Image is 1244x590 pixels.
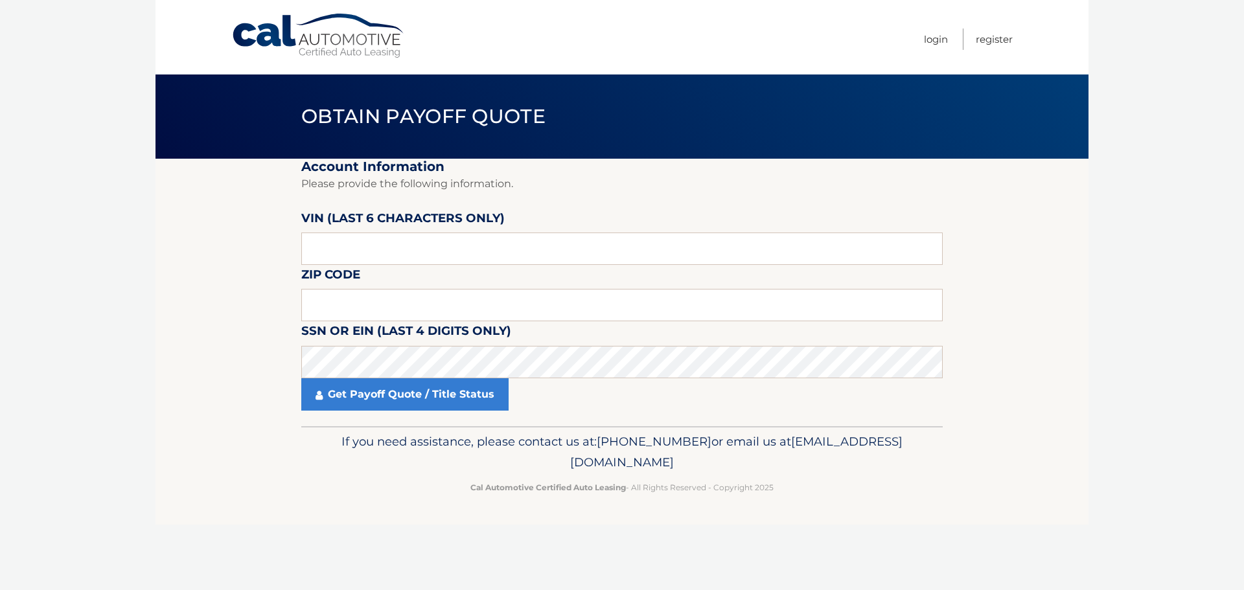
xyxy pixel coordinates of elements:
h2: Account Information [301,159,943,175]
span: [PHONE_NUMBER] [597,434,711,449]
a: Get Payoff Quote / Title Status [301,378,509,411]
a: Register [976,28,1013,50]
span: Obtain Payoff Quote [301,104,546,128]
a: Cal Automotive [231,13,406,59]
p: Please provide the following information. [301,175,943,193]
p: If you need assistance, please contact us at: or email us at [310,431,934,473]
label: SSN or EIN (last 4 digits only) [301,321,511,345]
strong: Cal Automotive Certified Auto Leasing [470,482,626,492]
p: - All Rights Reserved - Copyright 2025 [310,481,934,494]
a: Login [924,28,948,50]
label: VIN (last 6 characters only) [301,209,505,233]
label: Zip Code [301,265,360,289]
